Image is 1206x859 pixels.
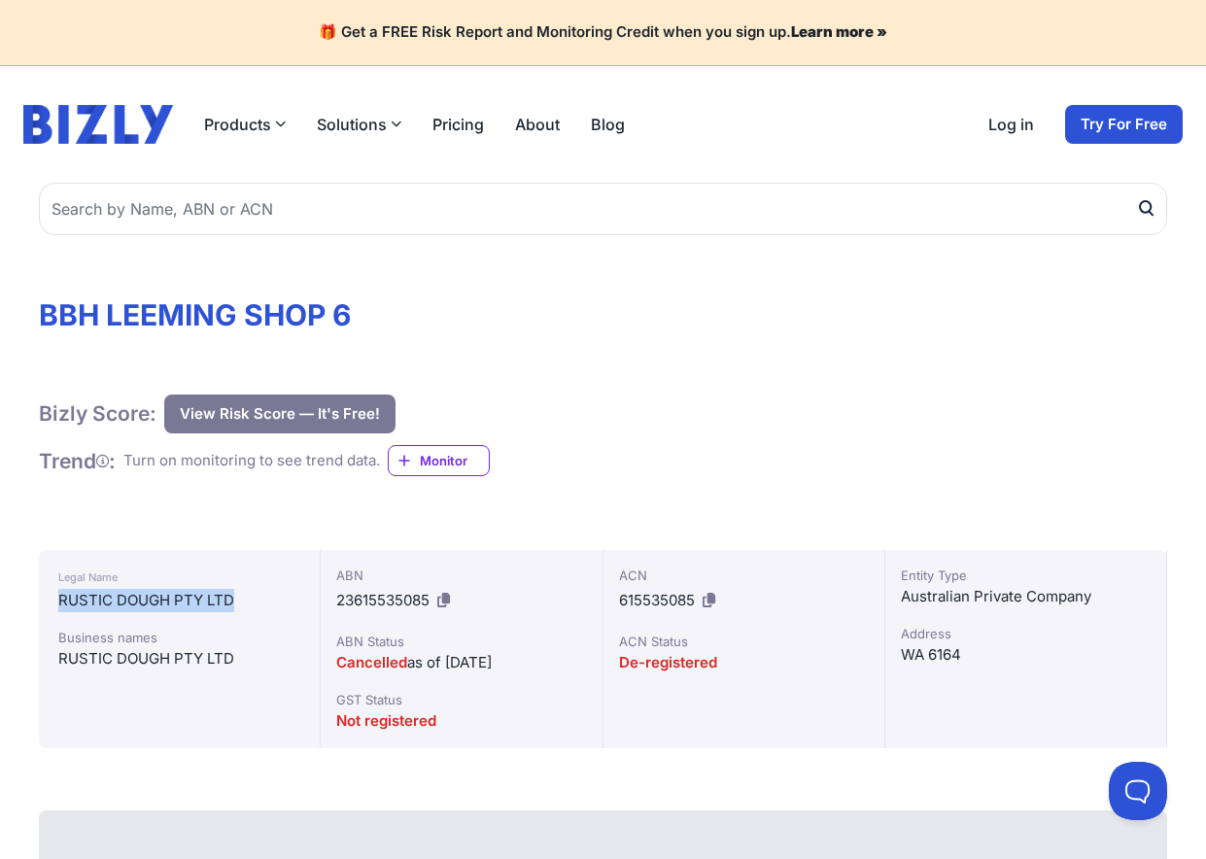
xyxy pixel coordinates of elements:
[39,448,116,474] h1: Trend :
[432,113,484,136] a: Pricing
[619,653,717,671] span: De-registered
[123,450,380,472] div: Turn on monitoring to see trend data.
[420,451,489,470] span: Monitor
[515,113,560,136] a: About
[58,566,300,589] div: Legal Name
[619,566,869,585] div: ACN
[1065,105,1183,144] a: Try For Free
[39,297,1167,332] h1: BBH LEEMING SHOP 6
[336,566,586,585] div: ABN
[164,395,396,433] button: View Risk Score — It's Free!
[336,632,586,651] div: ABN Status
[336,653,407,671] span: Cancelled
[901,624,1151,643] div: Address
[619,591,695,609] span: 615535085
[591,113,625,136] a: Blog
[388,445,490,476] a: Monitor
[336,690,586,709] div: GST Status
[23,23,1183,42] h4: 🎁 Get a FREE Risk Report and Monitoring Credit when you sign up.
[336,591,430,609] span: 23615535085
[336,651,586,674] div: as of [DATE]
[58,589,300,612] div: RUSTIC DOUGH PTY LTD
[58,647,300,670] div: RUSTIC DOUGH PTY LTD
[901,585,1151,608] div: Australian Private Company
[39,183,1167,235] input: Search by Name, ABN or ACN
[901,643,1151,667] div: WA 6164
[1109,762,1167,820] iframe: Toggle Customer Support
[336,711,436,730] span: Not registered
[204,113,286,136] button: Products
[317,113,401,136] button: Solutions
[619,632,869,651] div: ACN Status
[39,400,156,427] h1: Bizly Score:
[791,22,887,41] a: Learn more »
[988,113,1034,136] a: Log in
[58,628,300,647] div: Business names
[901,566,1151,585] div: Entity Type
